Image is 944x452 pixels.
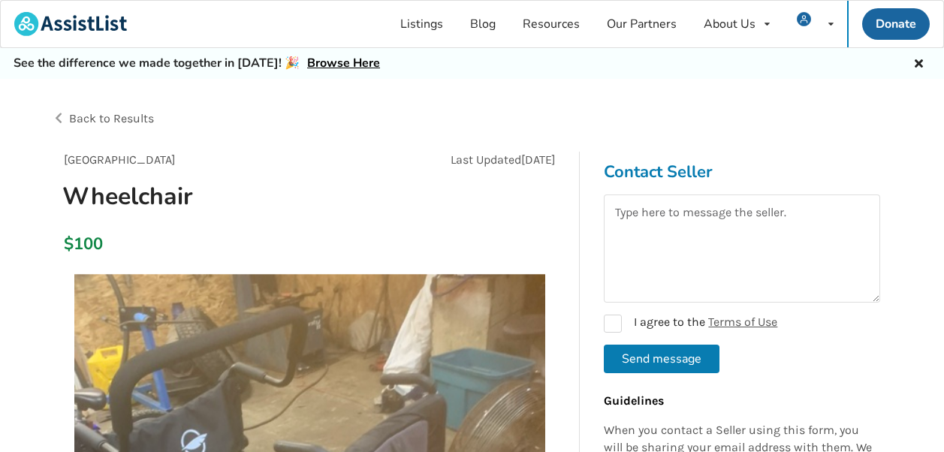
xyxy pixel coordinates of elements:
[69,111,154,125] span: Back to Results
[862,8,930,40] a: Donate
[521,152,556,167] span: [DATE]
[14,56,380,71] h5: See the difference we made together in [DATE]! 🎉
[14,12,127,36] img: assistlist-logo
[451,152,521,167] span: Last Updated
[387,1,457,47] a: Listings
[604,345,719,373] button: Send message
[64,234,72,255] div: $100
[593,1,690,47] a: Our Partners
[797,12,811,26] img: user icon
[604,315,777,333] label: I agree to the
[307,55,380,71] a: Browse Here
[704,18,756,30] div: About Us
[50,181,406,212] h1: Wheelchair
[708,315,777,329] a: Terms of Use
[457,1,509,47] a: Blog
[64,152,176,167] span: [GEOGRAPHIC_DATA]
[604,161,880,182] h3: Contact Seller
[604,393,664,408] b: Guidelines
[509,1,593,47] a: Resources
